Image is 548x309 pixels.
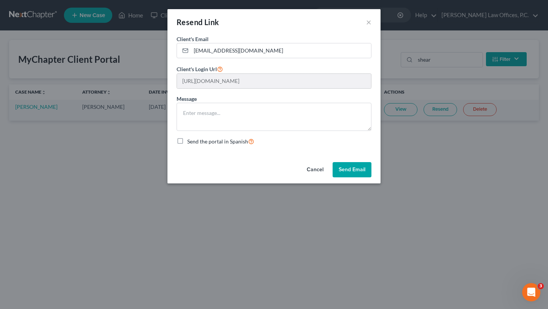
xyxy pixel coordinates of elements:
[538,283,544,289] span: 3
[177,64,223,73] label: Client's Login Url
[177,17,219,27] div: Resend Link
[522,283,540,301] iframe: Intercom live chat
[177,95,197,103] label: Message
[191,43,371,58] input: Enter email...
[333,162,371,177] button: Send Email
[187,138,248,145] span: Send the portal in Spanish
[301,162,330,177] button: Cancel
[177,36,209,42] span: Client's Email
[366,18,371,27] button: ×
[177,74,371,88] input: --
